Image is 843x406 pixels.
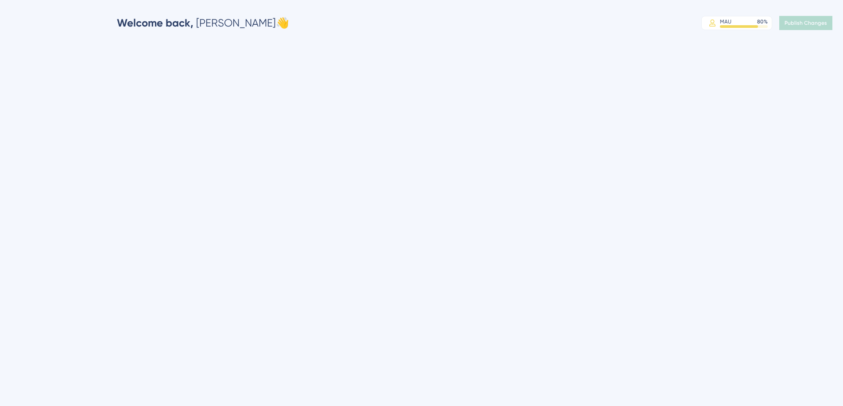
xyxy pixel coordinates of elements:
[785,19,827,27] span: Publish Changes
[757,18,768,25] div: 80 %
[117,16,193,29] span: Welcome back,
[720,18,731,25] div: MAU
[117,16,289,30] div: [PERSON_NAME] 👋
[779,16,832,30] button: Publish Changes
